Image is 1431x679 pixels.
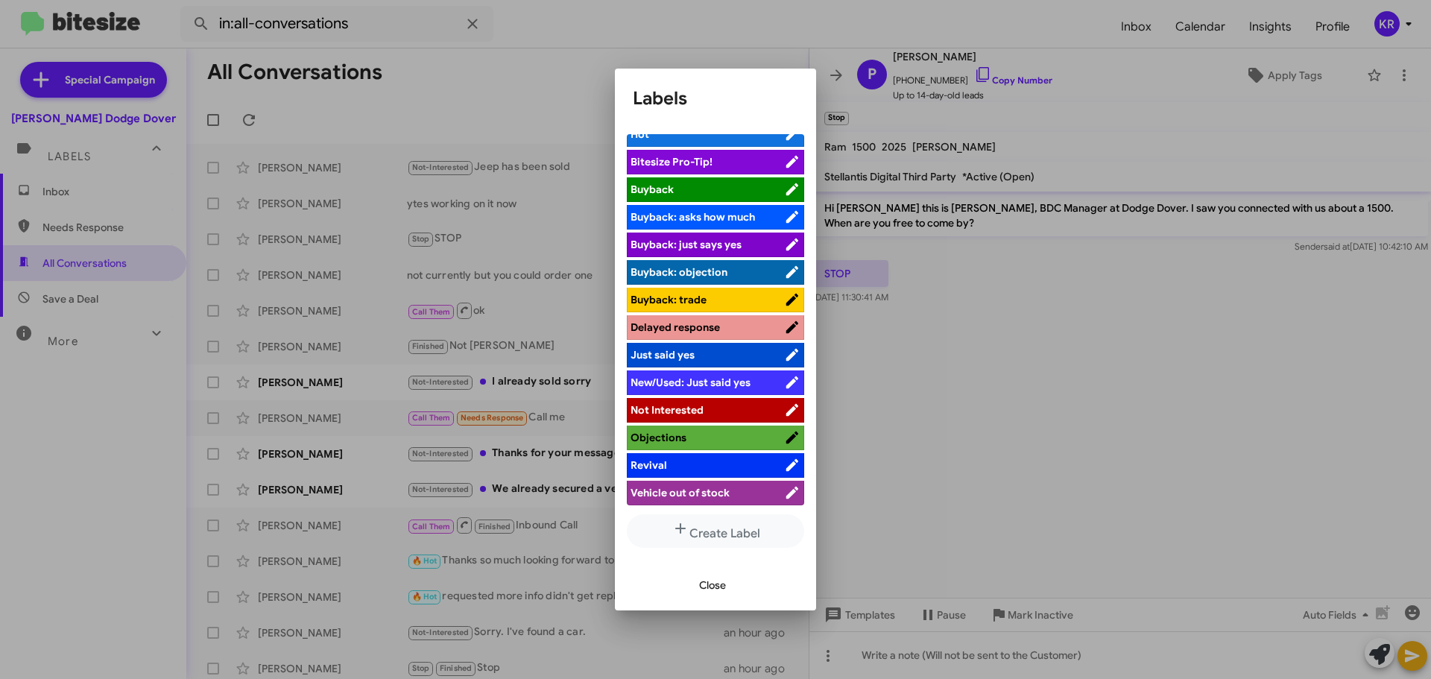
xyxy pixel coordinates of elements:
[631,210,755,224] span: Buyback: asks how much
[631,376,751,389] span: New/Used: Just said yes
[631,348,695,361] span: Just said yes
[687,572,738,599] button: Close
[631,403,704,417] span: Not Interested
[631,486,730,499] span: Vehicle out of stock
[631,127,649,141] span: Hot
[631,238,742,251] span: Buyback: just says yes
[631,293,707,306] span: Buyback: trade
[631,320,720,334] span: Delayed response
[627,514,804,548] button: Create Label
[631,155,713,168] span: Bitesize Pro-Tip!
[631,431,686,444] span: Objections
[631,265,727,279] span: Buyback: objection
[631,183,674,196] span: Buyback
[699,572,726,599] span: Close
[633,86,798,110] h1: Labels
[631,458,667,472] span: Revival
